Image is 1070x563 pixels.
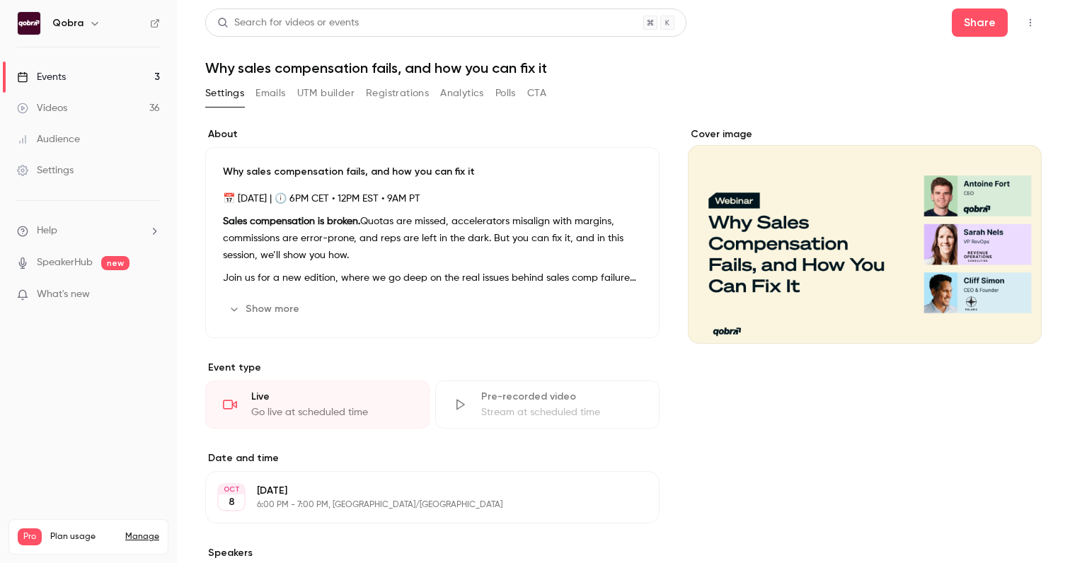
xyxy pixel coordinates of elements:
p: 6:00 PM - 7:00 PM, [GEOGRAPHIC_DATA]/[GEOGRAPHIC_DATA] [257,499,585,511]
p: [DATE] [257,484,585,498]
div: Search for videos or events [217,16,359,30]
label: Date and time [205,451,660,465]
button: Settings [205,82,244,105]
div: LiveGo live at scheduled time [205,381,430,429]
button: Registrations [366,82,429,105]
span: Plan usage [50,531,117,542]
li: help-dropdown-opener [17,224,160,238]
button: CTA [527,82,546,105]
div: Videos [17,101,67,115]
h1: Why sales compensation fails, and how you can fix it [205,59,1042,76]
div: Settings [17,163,74,178]
span: What's new [37,287,90,302]
button: Show more [223,298,308,320]
div: Pre-recorded videoStream at scheduled time [435,381,660,429]
div: OCT [219,484,244,494]
button: Polls [495,82,516,105]
div: Live [251,390,412,404]
div: Events [17,70,66,84]
div: Pre-recorded video [481,390,642,404]
strong: Sales compensation is broken. [223,216,360,226]
p: Quotas are missed, accelerators misalign with margins, commissions are error-prone, and reps are ... [223,213,642,264]
span: Help [37,224,57,238]
img: Qobra [18,12,40,35]
button: Analytics [440,82,484,105]
p: Why sales compensation fails, and how you can fix it [223,165,642,179]
iframe: Noticeable Trigger [143,289,160,301]
div: Stream at scheduled time [481,405,642,419]
p: 8 [229,495,235,509]
p: Join us for a new edition, where we go deep on the real issues behind sales comp failure and how ... [223,269,642,286]
span: Pro [18,528,42,545]
h6: Qobra [52,16,84,30]
section: Cover image [688,127,1042,344]
label: Cover image [688,127,1042,141]
a: SpeakerHub [37,255,93,270]
button: Share [952,8,1008,37]
button: Emails [255,82,285,105]
label: Speakers [205,546,660,560]
button: UTM builder [297,82,355,105]
a: Manage [125,531,159,542]
div: Audience [17,132,80,146]
span: new [101,256,130,270]
div: Go live at scheduled time [251,405,412,419]
p: 📅 [DATE] | 🕕 6PM CET • 12PM EST • 9AM PT [223,190,642,207]
p: Event type [205,361,660,375]
label: About [205,127,660,141]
